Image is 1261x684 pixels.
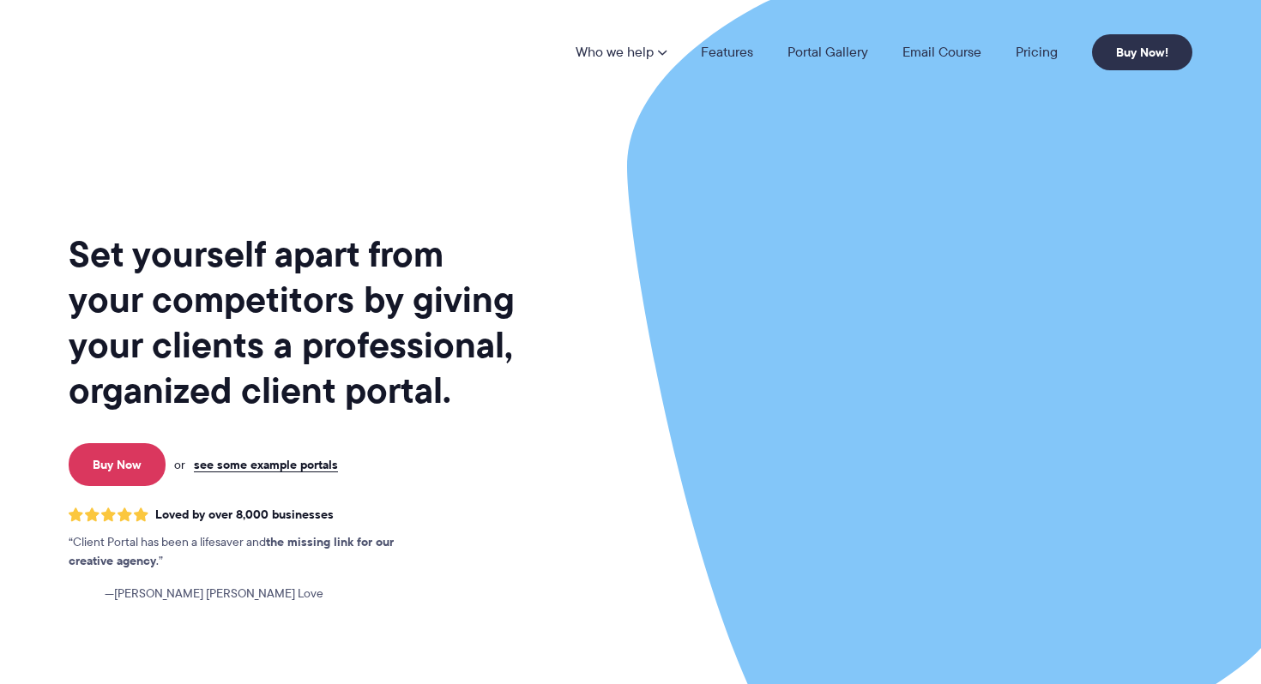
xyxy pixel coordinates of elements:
a: Who we help [576,45,667,59]
span: [PERSON_NAME] [PERSON_NAME] Love [105,585,323,603]
span: Loved by over 8,000 businesses [155,507,334,522]
a: Pricing [1016,45,1058,59]
strong: the missing link for our creative agency [69,532,394,570]
a: Portal Gallery [787,45,868,59]
a: Features [701,45,753,59]
a: Buy Now! [1092,34,1192,70]
a: Buy Now [69,443,166,486]
h1: Set yourself apart from your competitors by giving your clients a professional, organized client ... [69,231,518,413]
a: see some example portals [194,457,338,472]
a: Email Course [902,45,981,59]
p: Client Portal has been a lifesaver and . [69,533,429,571]
span: or [174,457,185,472]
